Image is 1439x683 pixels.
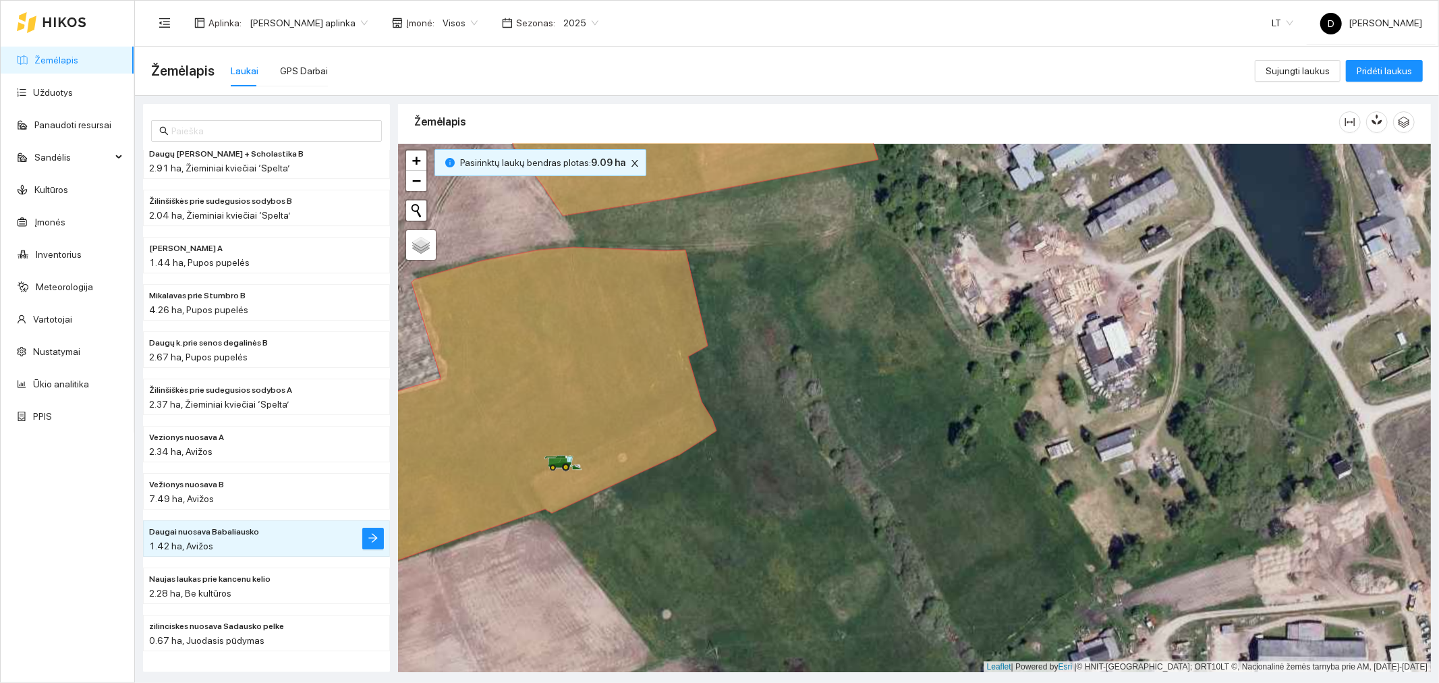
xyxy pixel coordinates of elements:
span: Pridėti laukus [1357,63,1412,78]
span: Daugų k. prie senos degalinės B [149,337,268,350]
span: Žemėlapis [151,60,215,82]
span: | [1075,662,1077,672]
button: close [627,155,643,171]
span: Vežionys nuosava B [149,479,224,491]
a: Pridėti laukus [1346,65,1423,76]
button: column-width [1339,111,1361,133]
a: Inventorius [36,249,82,260]
a: Ūkio analitika [33,379,89,389]
a: Meteorologija [36,281,93,292]
span: Pasirinktų laukų bendras plotas : [460,155,625,170]
div: Laukai [231,63,258,78]
span: 2024 [563,13,598,33]
a: Leaflet [987,662,1011,672]
span: 0.67 ha, Juodasis pūdymas [149,635,264,646]
span: 2.04 ha, Žieminiai kviečiai ‘Spelta’ [149,210,291,221]
span: 2.37 ha, Žieminiai kviečiai ‘Spelta’ [149,399,289,410]
span: Žilinšiškės prie sudegusios sodybos B [149,195,292,208]
span: 1.44 ha, Pupos pupelės [149,257,250,268]
div: GPS Darbai [280,63,328,78]
button: Initiate a new search [406,200,426,221]
button: arrow-right [362,528,384,549]
span: 2.67 ha, Pupos pupelės [149,352,248,362]
span: 2.28 ha, Be kultūros [149,588,231,599]
span: Donatas Klimkevičius - savivaldybė [250,13,368,33]
button: menu-fold [151,9,178,36]
span: search [159,126,169,136]
span: column-width [1340,117,1360,128]
span: D [1328,13,1334,34]
span: close [627,159,642,168]
span: Sezonas : [516,16,555,30]
span: Mikalavas prie Stumbro B [149,290,246,302]
span: arrow-right [368,532,378,545]
span: menu-fold [159,17,171,29]
a: Nustatymai [33,346,80,357]
a: Įmonės [34,217,65,227]
span: Sandėlis [34,144,111,171]
a: Žemėlapis [34,55,78,65]
span: Žilinšiškės prie sudegusios sodybos A [149,384,292,397]
span: LT [1272,13,1293,33]
a: Esri [1059,662,1073,672]
a: Panaudoti resursai [34,119,111,130]
a: Kultūros [34,184,68,195]
div: Žemėlapis [414,103,1339,141]
a: Zoom out [406,171,426,191]
span: Naujas laukas prie kancenu kelio [149,573,271,586]
span: Aplinka : [208,16,242,30]
button: Sujungti laukus [1255,60,1341,82]
span: info-circle [445,158,455,167]
a: Sujungti laukus [1255,65,1341,76]
span: Įmonė : [406,16,434,30]
span: 2.91 ha, Žieminiai kviečiai ‘Spelta’ [149,163,290,173]
button: Pridėti laukus [1346,60,1423,82]
span: 2.34 ha, Avižos [149,446,213,457]
span: Daugų k. Sakalauskienė + Scholastika B [149,148,304,161]
span: Sujungti laukus [1266,63,1330,78]
span: − [412,172,421,189]
span: Vezionys nuosava A [149,431,224,444]
span: Mikalavas Buzienė A [149,242,223,255]
span: 1.42 ha, Avižos [149,541,213,551]
div: | Powered by © HNIT-[GEOGRAPHIC_DATA]; ORT10LT ©, Nacionalinė žemės tarnyba prie AM, [DATE]-[DATE] [984,661,1431,673]
a: Zoom in [406,151,426,171]
span: 4.26 ha, Pupos pupelės [149,304,248,315]
span: layout [194,18,205,28]
span: shop [392,18,403,28]
span: zilinciskes nuosava Sadausko pelke [149,620,284,633]
span: calendar [502,18,513,28]
a: Užduotys [33,87,73,98]
span: + [412,152,421,169]
a: Layers [406,230,436,260]
input: Paieška [171,124,374,138]
span: 7.49 ha, Avižos [149,493,214,504]
span: [PERSON_NAME] [1320,18,1422,28]
span: Visos [443,13,478,33]
span: Daugai nuosava Babaliausko [149,526,259,539]
a: PPIS [33,411,52,422]
a: Vartotojai [33,314,72,325]
b: 9.09 ha [591,157,625,168]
